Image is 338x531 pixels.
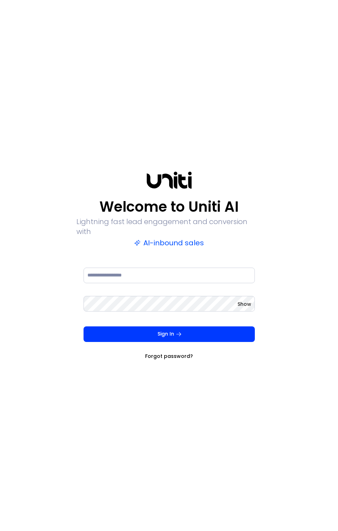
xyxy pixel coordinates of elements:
[76,217,262,236] p: Lightning fast lead engagement and conversion with
[134,238,204,248] p: AI-inbound sales
[145,353,193,360] a: Forgot password?
[237,301,251,308] button: Show
[84,326,255,342] button: Sign In
[99,198,239,215] p: Welcome to Uniti AI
